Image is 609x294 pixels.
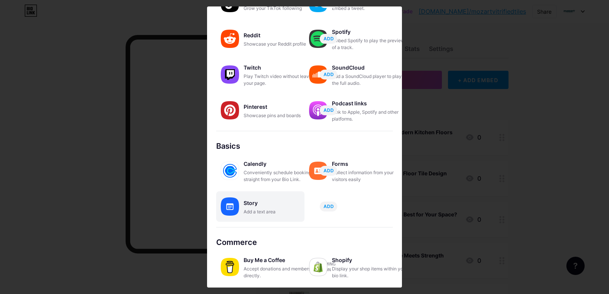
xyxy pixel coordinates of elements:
[332,73,408,87] div: Add a SoundCloud player to play the full audio.
[332,265,408,279] div: Display your shop items within your bio link.
[324,35,334,42] span: ADD
[324,71,334,78] span: ADD
[332,169,408,183] div: Collect information from your visitors easily
[244,169,320,183] div: Conveniently schedule bookings straight from your Bio Link.
[332,255,408,265] div: Shopify
[309,258,327,276] img: shopify
[244,159,320,169] div: Calendly
[244,265,320,279] div: Accept donations and memberships directly.
[244,198,320,208] div: Story
[320,166,337,176] button: ADD
[244,73,320,87] div: Play Twitch video without leaving your page.
[216,237,393,248] div: Commerce
[216,140,393,152] div: Basics
[244,208,320,215] div: Add a text area
[324,167,334,174] span: ADD
[309,65,327,84] img: soundcloud
[320,70,337,79] button: ADD
[309,101,327,119] img: podcastlinks
[332,37,408,51] div: Embed Spotify to play the preview of a track.
[332,98,408,109] div: Podcast links
[324,107,334,113] span: ADD
[221,65,239,84] img: twitch
[332,27,408,37] div: Spotify
[221,162,239,180] img: calendly
[244,30,320,41] div: Reddit
[221,258,239,276] img: buymeacoffee
[332,109,408,122] div: Link to Apple, Spotify and other platforms.
[332,5,408,12] div: Embed a tweet.
[309,30,327,48] img: spotify
[309,162,327,180] img: forms
[244,41,320,48] div: Showcase your Reddit profile
[244,5,320,12] div: Grow your TikTok following
[221,101,239,119] img: pinterest
[244,112,320,119] div: Showcase pins and boards
[244,62,320,73] div: Twitch
[320,34,337,44] button: ADD
[320,105,337,115] button: ADD
[221,30,239,48] img: reddit
[324,203,334,210] span: ADD
[332,62,408,73] div: SoundCloud
[244,102,320,112] div: Pinterest
[221,197,239,216] img: story
[244,255,320,265] div: Buy Me a Coffee
[332,159,408,169] div: Forms
[320,202,337,211] button: ADD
